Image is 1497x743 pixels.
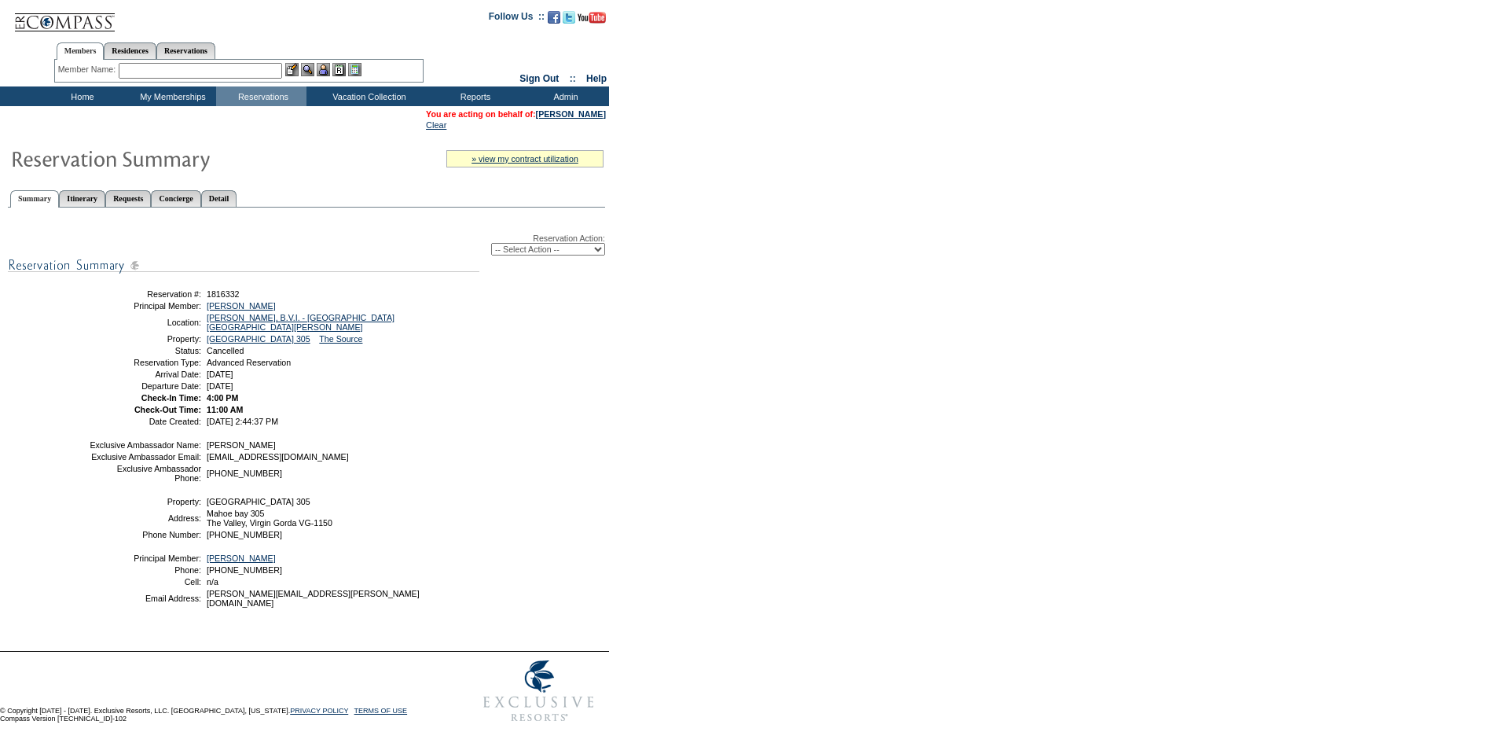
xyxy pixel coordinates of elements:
[207,452,349,462] span: [EMAIL_ADDRESS][DOMAIN_NAME]
[58,63,119,76] div: Member Name:
[89,554,201,563] td: Principal Member:
[89,497,201,506] td: Property:
[548,16,560,25] a: Become our fan on Facebook
[10,190,59,208] a: Summary
[8,234,605,256] div: Reservation Action:
[207,393,238,403] span: 4:00 PM
[519,73,559,84] a: Sign Out
[426,109,606,119] span: You are acting on behalf of:
[216,86,306,106] td: Reservations
[207,313,394,332] a: [PERSON_NAME], B.V.I. - [GEOGRAPHIC_DATA] [GEOGRAPHIC_DATA][PERSON_NAME]
[105,190,151,207] a: Requests
[35,86,126,106] td: Home
[207,346,244,355] span: Cancelled
[207,530,282,539] span: [PHONE_NUMBER]
[89,565,201,575] td: Phone:
[89,289,201,299] td: Reservation #:
[89,452,201,462] td: Exclusive Ambassador Email:
[141,393,201,403] strong: Check-In Time:
[89,577,201,587] td: Cell:
[348,63,361,76] img: b_calculator.gif
[134,405,201,414] strong: Check-Out Time:
[8,256,479,275] img: subTtlResSummary.gif
[57,42,105,60] a: Members
[578,12,606,24] img: Subscribe to our YouTube Channel
[290,707,348,715] a: PRIVACY POLICY
[89,509,201,528] td: Address:
[104,42,156,59] a: Residences
[89,381,201,391] td: Departure Date:
[89,464,201,483] td: Exclusive Ambassador Phone:
[207,577,218,587] span: n/a
[536,109,606,119] a: [PERSON_NAME]
[471,154,578,164] a: » view my contract utilization
[207,440,276,450] span: [PERSON_NAME]
[207,358,291,367] span: Advanced Reservation
[89,440,201,450] td: Exclusive Ambassador Name:
[301,63,314,76] img: View
[89,334,201,344] td: Property:
[586,73,607,84] a: Help
[207,417,278,426] span: [DATE] 2:44:37 PM
[89,530,201,539] td: Phone Number:
[207,469,282,478] span: [PHONE_NUMBER]
[10,142,325,174] img: Reservaton Summary
[570,73,576,84] span: ::
[207,554,276,563] a: [PERSON_NAME]
[332,63,346,76] img: Reservations
[201,190,237,207] a: Detail
[207,405,243,414] span: 11:00 AM
[426,120,446,130] a: Clear
[151,190,200,207] a: Concierge
[563,11,575,24] img: Follow us on Twitter
[59,190,105,207] a: Itinerary
[89,346,201,355] td: Status:
[207,289,240,299] span: 1816332
[207,370,233,379] span: [DATE]
[285,63,299,76] img: b_edit.gif
[207,497,310,506] span: [GEOGRAPHIC_DATA] 305
[578,16,606,25] a: Subscribe to our YouTube Channel
[319,334,362,344] a: The Source
[89,589,201,608] td: Email Address:
[489,9,545,28] td: Follow Us ::
[317,63,330,76] img: Impersonate
[89,358,201,367] td: Reservation Type:
[156,42,215,59] a: Reservations
[306,86,428,106] td: Vacation Collection
[89,370,201,379] td: Arrival Date:
[563,16,575,25] a: Follow us on Twitter
[207,334,310,344] a: [GEOGRAPHIC_DATA] 305
[89,417,201,426] td: Date Created:
[428,86,519,106] td: Reports
[468,652,609,730] img: Exclusive Resorts
[354,707,408,715] a: TERMS OF USE
[548,11,560,24] img: Become our fan on Facebook
[207,589,420,608] span: [PERSON_NAME][EMAIL_ADDRESS][PERSON_NAME][DOMAIN_NAME]
[207,381,233,391] span: [DATE]
[207,565,282,575] span: [PHONE_NUMBER]
[89,301,201,311] td: Principal Member:
[207,301,276,311] a: [PERSON_NAME]
[126,86,216,106] td: My Memberships
[207,509,332,528] span: Mahoe bay 305 The Valley, Virgin Gorda VG-1150
[519,86,609,106] td: Admin
[89,313,201,332] td: Location:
